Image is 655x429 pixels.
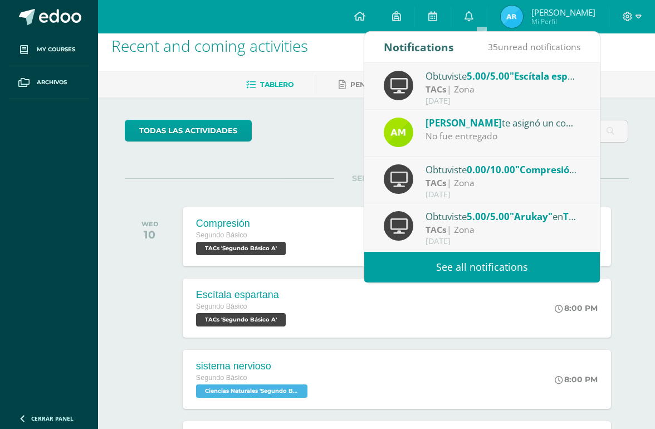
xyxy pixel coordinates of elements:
[111,35,308,56] span: Recent and coming activities
[426,130,580,143] div: No fue entregado
[364,252,600,282] a: See all notifications
[196,242,286,255] span: TACs 'Segundo Básico A'
[467,210,510,223] span: 5.00/5.00
[488,41,498,53] span: 35
[196,313,286,326] span: TACs 'Segundo Básico A'
[563,210,586,223] span: TACs
[31,415,74,422] span: Cerrar panel
[334,173,419,183] span: SEPTEMBER
[37,78,67,87] span: Archivos
[426,190,580,199] div: [DATE]
[196,360,310,372] div: sistema nervioso
[384,118,413,147] img: fb2ca82e8de93e60a5b7f1e46d7c79f5.png
[426,69,580,83] div: Obtuviste en
[426,162,580,177] div: Obtuviste en
[488,41,580,53] span: unread notifications
[196,374,247,382] span: Segundo Básico
[339,76,446,94] a: Pendientes de entrega
[141,220,158,228] div: WED
[350,80,446,89] span: Pendientes de entrega
[426,96,580,106] div: [DATE]
[531,17,595,26] span: Mi Perfil
[37,45,75,54] span: My courses
[426,223,580,236] div: | Zona
[531,7,595,18] span: [PERSON_NAME]
[510,210,553,223] span: "Arukay"
[501,6,523,28] img: a843a31c2bbe582b5bbc054e23903b3a.png
[196,384,307,398] span: Ciencias Naturales 'Segundo Básico A'
[384,32,454,62] div: Notifications
[426,237,580,246] div: [DATE]
[426,209,580,223] div: Obtuviste en
[196,289,289,301] div: Escítala espartana
[467,70,510,82] span: 5.00/5.00
[555,374,598,384] div: 8:00 PM
[515,163,580,176] span: "Compresión"
[260,80,294,89] span: Tablero
[426,177,580,189] div: | Zona
[246,76,294,94] a: Tablero
[9,33,89,66] a: My courses
[196,231,247,239] span: Segundo Básico
[196,303,247,310] span: Segundo Básico
[9,66,89,99] a: Archivos
[196,218,289,230] div: Compresión
[426,223,447,236] strong: TACs
[426,115,580,130] div: te asignó un comentario en 'Compresión' para 'TACs'
[555,303,598,313] div: 8:00 PM
[467,163,515,176] span: 0.00/10.00
[510,70,603,82] span: "Escítala espartana"
[141,228,158,241] div: 10
[125,120,252,142] a: todas las Actividades
[426,177,447,189] strong: TACs
[426,83,447,95] strong: TACs
[426,116,502,129] span: [PERSON_NAME]
[426,83,580,96] div: | Zona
